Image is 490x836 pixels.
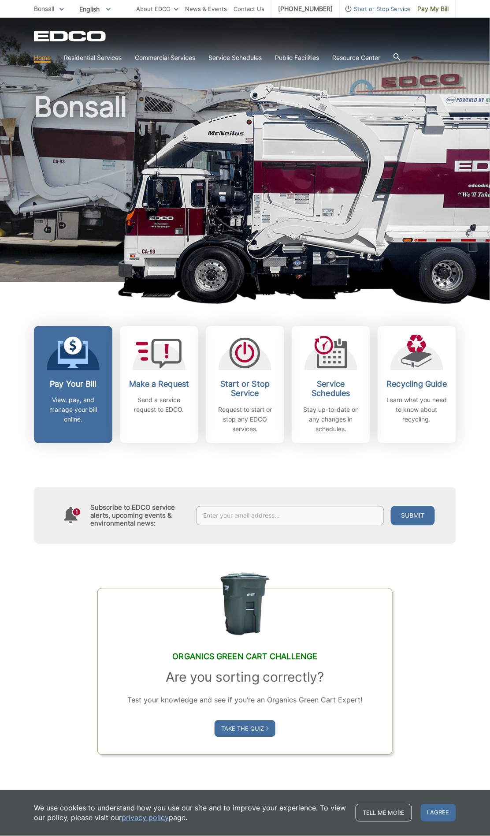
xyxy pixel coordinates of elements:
h3: Are you sorting correctly? [115,669,375,685]
a: Home [34,53,51,63]
span: Pay My Bill [418,4,449,14]
p: Request to start or stop any EDCO services. [212,405,278,434]
a: News & Events [185,4,227,14]
a: Contact Us [234,4,264,14]
a: Pay Your Bill View, pay, and manage your bill online. [34,326,112,443]
button: Submit [391,506,435,526]
a: privacy policy [122,813,169,823]
a: Commercial Services [135,53,195,63]
span: English [73,2,117,16]
p: View, pay, and manage your bill online. [41,396,106,425]
p: Learn what you need to know about recycling. [384,396,449,425]
a: Recycling Guide Learn what you need to know about recycling. [378,326,456,443]
a: Residential Services [64,53,122,63]
a: Tell me more [356,804,412,822]
p: Test your knowledge and see if you’re an Organics Green Cart Expert! [115,694,375,706]
a: Take the Quiz [215,720,275,737]
h1: Bonsall [34,93,456,286]
h4: Subscribe to EDCO service alerts, upcoming events & environmental news: [90,504,187,528]
h2: Organics Green Cart Challenge [115,652,375,662]
p: Stay up-to-date on any changes in schedules. [298,405,364,434]
a: Public Facilities [275,53,319,63]
a: Service Schedules Stay up-to-date on any changes in schedules. [292,326,370,443]
p: Send a service request to EDCO. [126,396,192,415]
a: Service Schedules [208,53,262,63]
h2: Pay Your Bill [41,379,106,389]
input: Enter your email address... [196,506,384,526]
h2: Service Schedules [298,379,364,399]
a: About EDCO [136,4,178,14]
h2: Start or Stop Service [212,379,278,399]
h2: Make a Request [126,379,192,389]
h2: Recycling Guide [384,379,449,389]
span: I agree [421,804,456,822]
a: Resource Center [332,53,380,63]
a: Make a Request Send a service request to EDCO. [120,326,198,443]
a: EDCD logo. Return to the homepage. [34,31,107,41]
p: We use cookies to understand how you use our site and to improve your experience. To view our pol... [34,803,347,823]
span: Bonsall [34,5,54,12]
